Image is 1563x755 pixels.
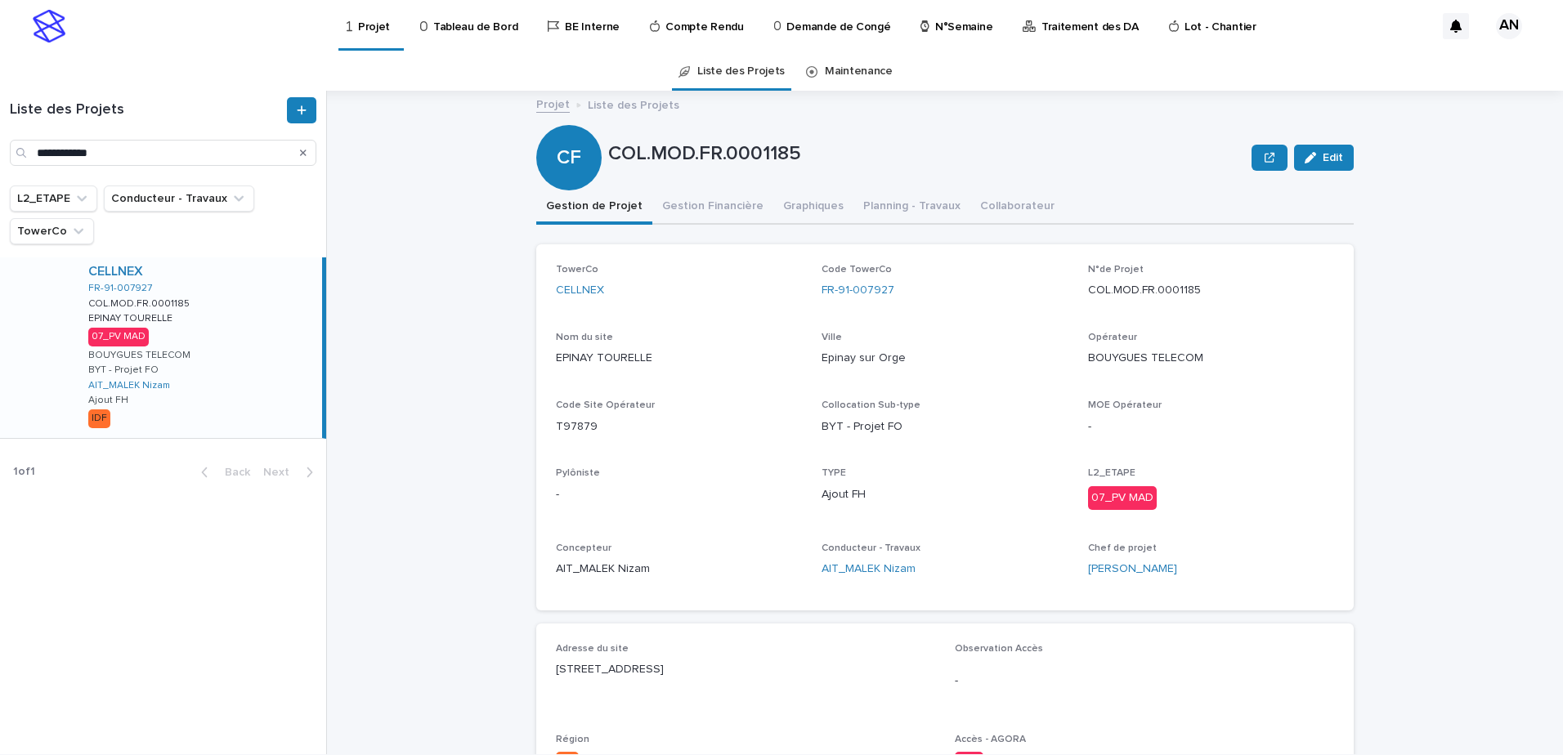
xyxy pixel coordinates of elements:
span: Edit [1323,152,1343,163]
input: Search [10,140,316,166]
p: BOUYGUES TELECOM [1088,350,1334,367]
span: Conducteur - Travaux [822,543,920,553]
span: Adresse du site [556,644,629,654]
p: COL.MOD.FR.0001185 [88,295,193,310]
p: Liste des Projets [588,95,679,113]
div: CF [536,80,602,169]
a: AIT_MALEK Nizam [88,380,170,391]
span: Accès - AGORA [955,735,1026,744]
a: Liste des Projets [697,52,785,91]
div: 07_PV MAD [1088,486,1157,510]
div: AN [1496,13,1522,39]
a: FR-91-007927 [88,283,152,294]
span: Nom du site [556,333,613,342]
p: T97879 [556,418,802,436]
button: Collaborateur [970,190,1064,225]
span: Pylôniste [556,468,600,478]
span: N°de Projet [1088,265,1144,275]
span: Code Site Opérateur [556,400,655,410]
p: BYT - Projet FO [822,418,1068,436]
span: Back [215,467,250,478]
span: Opérateur [1088,333,1137,342]
button: Gestion Financière [652,190,773,225]
span: L2_ETAPE [1088,468,1135,478]
p: - [955,672,1334,690]
button: Edit [1294,145,1354,171]
span: Observation Accès [955,644,1043,654]
button: Conducteur - Travaux [104,185,254,212]
p: - [556,486,802,503]
span: Code TowerCo [822,265,892,275]
button: Planning - Travaux [853,190,970,225]
a: CELLNEX [88,264,143,279]
p: EPINAY TOURELLE [88,310,176,324]
button: Graphiques [773,190,853,225]
p: [STREET_ADDRESS] [556,661,935,678]
a: CELLNEX [556,282,604,299]
a: [PERSON_NAME] [1088,561,1177,578]
button: L2_ETAPE [10,185,97,212]
div: 07_PV MAD [88,328,149,346]
img: stacker-logo-s-only.png [33,10,65,42]
span: TYPE [822,468,846,478]
span: Région [556,735,589,744]
p: AIT_MALEK Nizam [556,561,802,578]
button: Next [257,465,326,480]
p: BYT - Projet FO [88,364,159,376]
p: EPINAY TOURELLE [556,350,802,367]
a: Maintenance [825,52,893,91]
span: Ville [822,333,842,342]
a: Projet [536,94,570,113]
p: Ajout FH [822,486,1068,503]
button: Back [188,465,257,480]
span: TowerCo [556,265,598,275]
span: Concepteur [556,543,611,553]
span: Collocation Sub-type [822,400,920,410]
h1: Liste des Projets [10,101,284,119]
p: BOUYGUES TELECOM [88,350,190,361]
p: COL.MOD.FR.0001185 [1088,282,1334,299]
p: COL.MOD.FR.0001185 [608,142,1245,166]
a: AIT_MALEK Nizam [822,561,916,578]
div: IDF [88,409,110,427]
p: - [1088,418,1334,436]
p: Epinay sur Orge [822,350,1068,367]
span: Next [263,467,299,478]
span: MOE Opérateur [1088,400,1162,410]
button: TowerCo [10,218,94,244]
a: FR-91-007927 [822,282,894,299]
span: Chef de projet [1088,543,1157,553]
button: Gestion de Projet [536,190,652,225]
p: Ajout FH [88,395,128,406]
